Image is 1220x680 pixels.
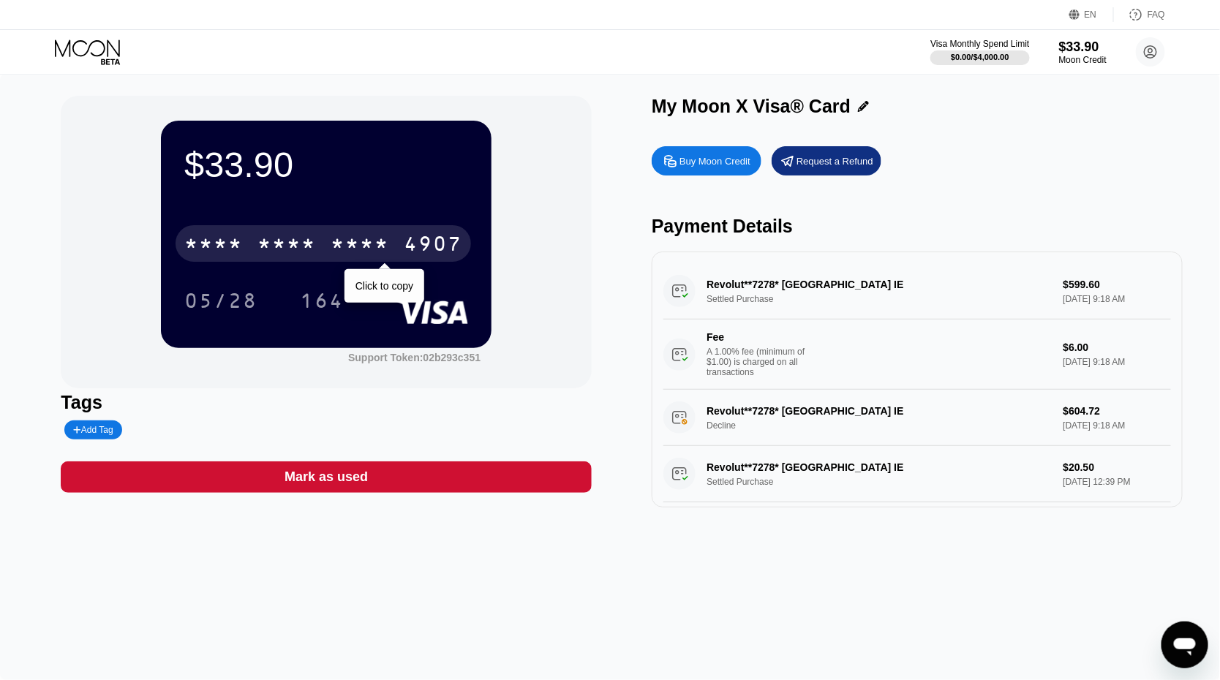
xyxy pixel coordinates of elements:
div: Tags [61,392,592,413]
div: Moon Credit [1059,55,1107,65]
div: FeeA 1.00% fee (minimum of $1.00) is charged on all transactions$1.00[DATE] 12:39 PM [663,502,1171,573]
iframe: Az üzenetküldési ablak megnyitására szolgáló gomb [1161,622,1208,668]
div: $33.90Moon Credit [1059,39,1107,65]
div: 4907 [404,234,462,257]
div: Request a Refund [797,155,873,167]
div: Add Tag [64,420,121,439]
div: Mark as used [61,461,592,493]
div: $0.00 / $4,000.00 [951,53,1009,61]
div: 164 [300,291,344,314]
div: Support Token: 02b293c351 [348,352,481,363]
div: 164 [289,282,355,319]
div: $6.00 [1063,341,1170,353]
div: FeeA 1.00% fee (minimum of $1.00) is charged on all transactions$6.00[DATE] 9:18 AM [663,320,1171,390]
div: FAQ [1114,7,1165,22]
div: A 1.00% fee (minimum of $1.00) is charged on all transactions [707,347,816,377]
div: 05/28 [184,291,257,314]
div: Add Tag [73,425,113,435]
div: Fee [707,331,809,343]
div: EN [1085,10,1097,20]
div: [DATE] 9:18 AM [1063,357,1170,367]
div: $33.90 [184,144,468,185]
div: Click to copy [355,280,413,292]
div: Support Token:02b293c351 [348,352,481,363]
div: EN [1069,7,1114,22]
div: $33.90 [1059,39,1107,55]
div: FAQ [1148,10,1165,20]
div: Mark as used [285,469,368,486]
div: Buy Moon Credit [679,155,750,167]
div: My Moon X Visa® Card [652,96,851,117]
div: Visa Monthly Spend Limit [930,39,1029,49]
div: Payment Details [652,216,1183,237]
div: Request a Refund [772,146,881,175]
div: Visa Monthly Spend Limit$0.00/$4,000.00 [930,39,1029,65]
div: 05/28 [173,282,268,319]
div: Buy Moon Credit [652,146,761,175]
